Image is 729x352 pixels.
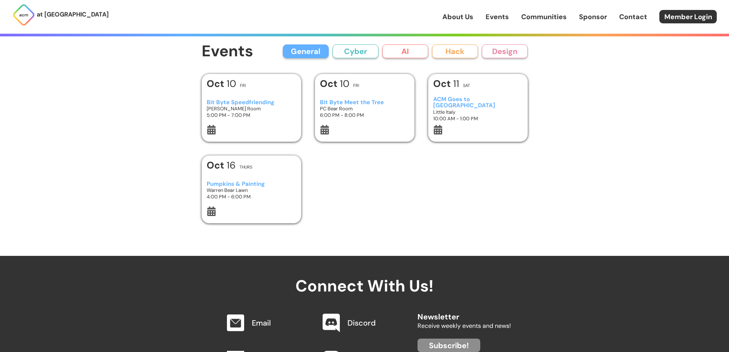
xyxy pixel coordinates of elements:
h2: Fri [240,83,246,88]
b: Oct [207,159,227,172]
b: Oct [320,77,340,90]
a: Contact [619,12,647,22]
h1: Events [202,43,253,60]
h3: Bit Byte Meet the Tree [320,99,409,106]
b: Oct [433,77,453,90]
h3: 5:00 PM - 7:00 PM [207,112,296,118]
button: General [283,44,329,58]
h3: 10:00 AM - 1:00 PM [433,115,522,122]
h3: PC Bear Room [320,105,409,112]
h1: 11 [433,79,459,88]
h1: 10 [320,79,349,88]
h1: 16 [207,160,236,170]
a: Sponsor [579,12,607,22]
button: Cyber [333,44,378,58]
h1: 10 [207,79,236,88]
button: Design [482,44,528,58]
button: Hack [432,44,478,58]
h3: Bit Byte Speedfriending [207,99,296,106]
p: at [GEOGRAPHIC_DATA] [37,10,109,20]
h3: Pumpkins & Painting [207,181,296,187]
h2: Fri [353,83,359,88]
h2: Sat [463,83,470,88]
h3: 4:00 PM - 6:00 PM [207,193,296,200]
h3: ACM Goes to [GEOGRAPHIC_DATA] [433,96,522,109]
a: at [GEOGRAPHIC_DATA] [12,3,109,26]
a: About Us [442,12,473,22]
a: Events [486,12,509,22]
a: Email [252,318,271,328]
img: Discord [323,314,340,333]
b: Oct [207,77,227,90]
h2: Connect With Us! [219,256,511,295]
img: ACM Logo [12,3,35,26]
p: Receive weekly events and news! [418,321,511,331]
h3: [PERSON_NAME] Room [207,105,296,112]
h3: Little Italy [433,109,522,115]
a: Communities [521,12,567,22]
img: Email [227,314,244,331]
button: AI [382,44,428,58]
h3: Warren Bear Lawn [207,187,296,193]
h2: Thurs [240,165,252,169]
h3: 6:00 PM - 8:00 PM [320,112,409,118]
a: Member Login [659,10,717,23]
h2: Newsletter [418,305,511,321]
a: Discord [347,318,376,328]
a: Subscribe! [418,339,480,352]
